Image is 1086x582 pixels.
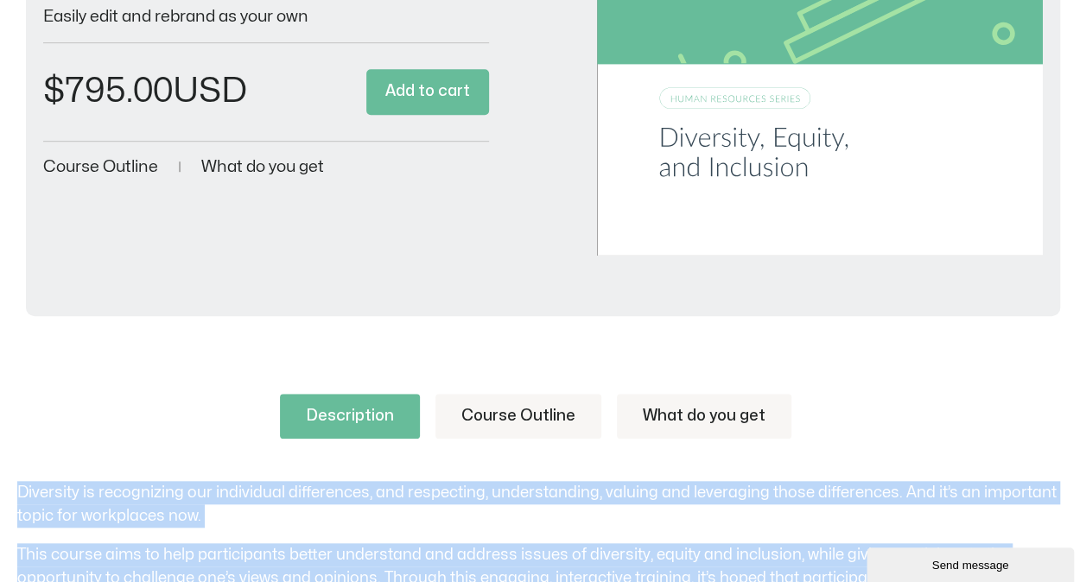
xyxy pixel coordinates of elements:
p: Diversity is recognizing our individual differences, and respecting, understanding, valuing and l... [17,481,1069,528]
p: Easily edit and rebrand as your own [43,9,489,25]
iframe: chat widget [867,544,1077,582]
span: $ [43,74,65,108]
button: Add to cart [366,69,489,115]
a: Description [280,394,420,439]
a: What do you get [617,394,791,439]
a: Course Outline [435,394,601,439]
bdi: 795.00 [43,74,173,108]
a: Course Outline [43,159,158,175]
a: What do you get [201,159,324,175]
